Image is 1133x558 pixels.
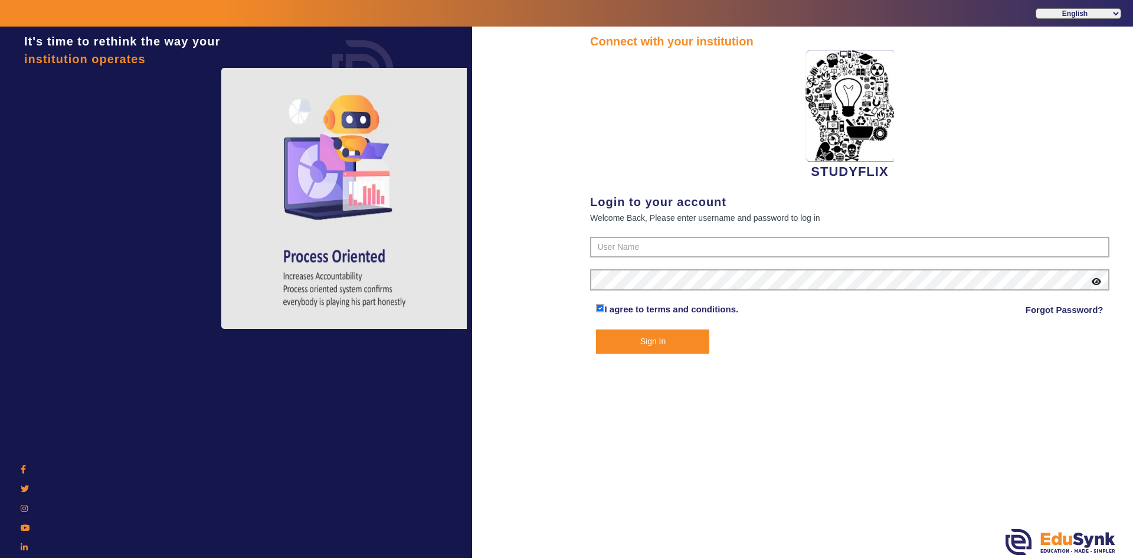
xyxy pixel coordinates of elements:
[221,68,469,329] img: login4.png
[590,32,1109,50] div: Connect with your institution
[24,53,146,66] span: institution operates
[805,50,894,162] img: 2da83ddf-6089-4dce-a9e2-416746467bdd
[604,304,738,314] a: I agree to terms and conditions.
[319,27,407,115] img: login.png
[1006,529,1115,555] img: edusynk.png
[590,237,1109,258] input: User Name
[24,35,220,48] span: It's time to rethink the way your
[590,193,1109,211] div: Login to your account
[590,50,1109,181] div: STUDYFLIX
[590,211,1109,225] div: Welcome Back, Please enter username and password to log in
[1026,303,1103,317] a: Forgot Password?
[596,329,709,354] button: Sign In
